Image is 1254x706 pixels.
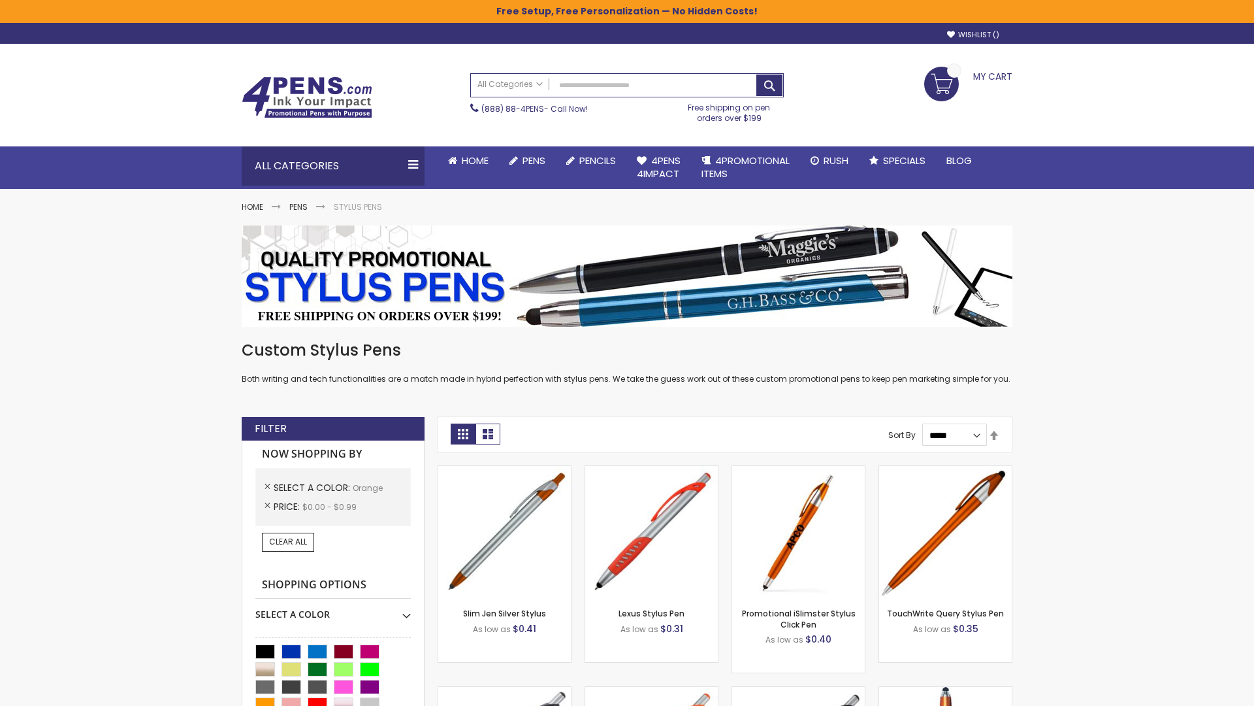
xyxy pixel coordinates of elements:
[732,686,865,698] a: Lexus Metallic Stylus Pen-Orange
[438,686,571,698] a: Boston Stylus Pen-Orange
[585,466,718,599] img: Lexus Stylus Pen-Orange
[242,226,1012,327] img: Stylus Pens
[585,465,718,477] a: Lexus Stylus Pen-Orange
[269,536,307,547] span: Clear All
[800,146,859,175] a: Rush
[242,76,372,118] img: 4Pens Custom Pens and Promotional Products
[463,608,546,619] a: Slim Jen Silver Stylus
[262,533,314,551] a: Clear All
[274,500,302,513] span: Price
[888,429,916,441] label: Sort By
[522,154,545,167] span: Pens
[637,154,681,180] span: 4Pens 4impact
[438,465,571,477] a: Slim Jen Silver Stylus-Orange
[691,146,800,189] a: 4PROMOTIONALITEMS
[585,686,718,698] a: Boston Silver Stylus Pen-Orange
[742,608,856,630] a: Promotional iSlimster Stylus Click Pen
[334,201,382,212] strong: Stylus Pens
[242,201,263,212] a: Home
[887,608,1004,619] a: TouchWrite Query Stylus Pen
[255,571,411,599] strong: Shopping Options
[765,634,803,645] span: As low as
[805,633,831,646] span: $0.40
[255,599,411,621] div: Select A Color
[513,622,536,635] span: $0.41
[859,146,936,175] a: Specials
[481,103,544,114] a: (888) 88-4PENS
[438,466,571,599] img: Slim Jen Silver Stylus-Orange
[255,422,287,436] strong: Filter
[936,146,982,175] a: Blog
[675,97,784,124] div: Free shipping on pen orders over $199
[462,154,489,167] span: Home
[289,201,308,212] a: Pens
[579,154,616,167] span: Pencils
[732,466,865,599] img: Promotional iSlimster Stylus Click Pen-Orange
[302,501,357,513] span: $0.00 - $0.99
[438,146,499,175] a: Home
[879,466,1012,599] img: TouchWrite Query Stylus Pen-Orange
[947,30,999,40] a: Wishlist
[883,154,925,167] span: Specials
[953,622,978,635] span: $0.35
[499,146,556,175] a: Pens
[879,465,1012,477] a: TouchWrite Query Stylus Pen-Orange
[660,622,683,635] span: $0.31
[626,146,691,189] a: 4Pens4impact
[242,340,1012,361] h1: Custom Stylus Pens
[471,74,549,95] a: All Categories
[879,686,1012,698] a: TouchWrite Command Stylus Pen-Orange
[255,441,411,468] strong: Now Shopping by
[353,482,383,494] span: Orange
[824,154,848,167] span: Rush
[481,103,588,114] span: - Call Now!
[451,424,475,445] strong: Grid
[242,146,425,186] div: All Categories
[619,608,684,619] a: Lexus Stylus Pen
[620,624,658,635] span: As low as
[274,481,353,494] span: Select A Color
[946,154,972,167] span: Blog
[242,340,1012,385] div: Both writing and tech functionalities are a match made in hybrid perfection with stylus pens. We ...
[477,79,543,90] span: All Categories
[913,624,951,635] span: As low as
[701,154,790,180] span: 4PROMOTIONAL ITEMS
[473,624,511,635] span: As low as
[732,465,865,477] a: Promotional iSlimster Stylus Click Pen-Orange
[556,146,626,175] a: Pencils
